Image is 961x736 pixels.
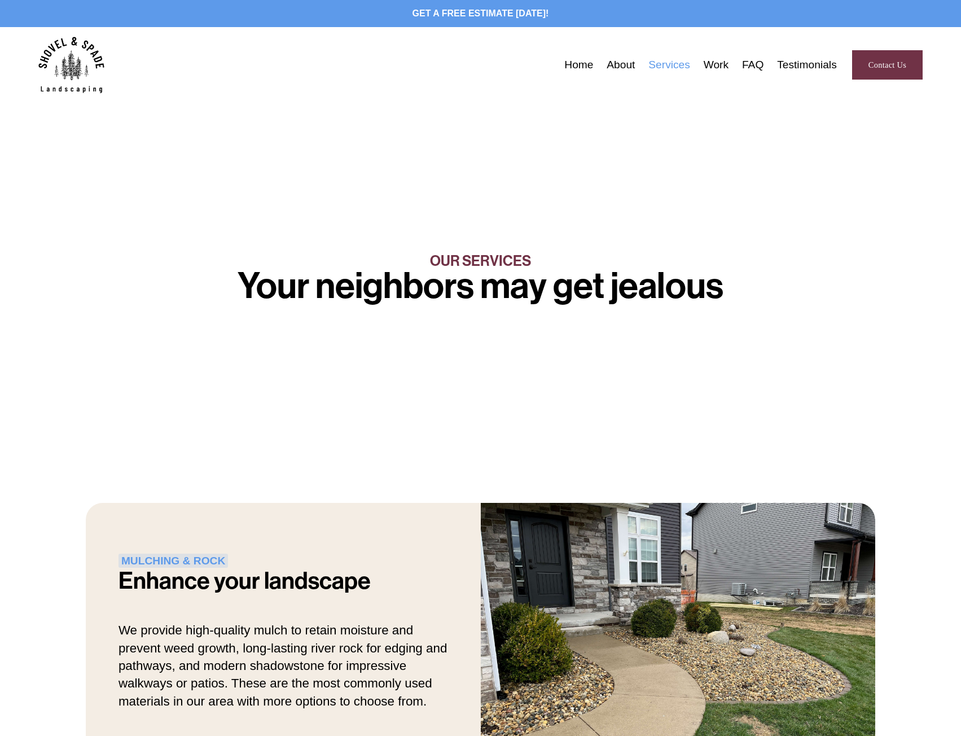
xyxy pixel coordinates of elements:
[777,56,837,74] a: Testimonials
[852,50,923,80] a: Contact Us
[119,621,447,710] p: We provide high-quality mulch to retain moisture and prevent weed growth, long-lasting river rock...
[607,56,635,74] a: About
[704,56,729,74] a: Work
[648,56,690,74] a: Services
[38,37,104,93] img: Shovel &amp; Spade Landscaping
[119,554,228,568] strong: MULCHING & ROCK
[119,569,415,593] h2: Enhance your landscape
[742,56,763,74] a: FAQ
[86,269,876,304] h1: Your neighbors may get jealous
[564,56,593,74] a: Home
[430,252,531,270] span: OUR SERVICES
